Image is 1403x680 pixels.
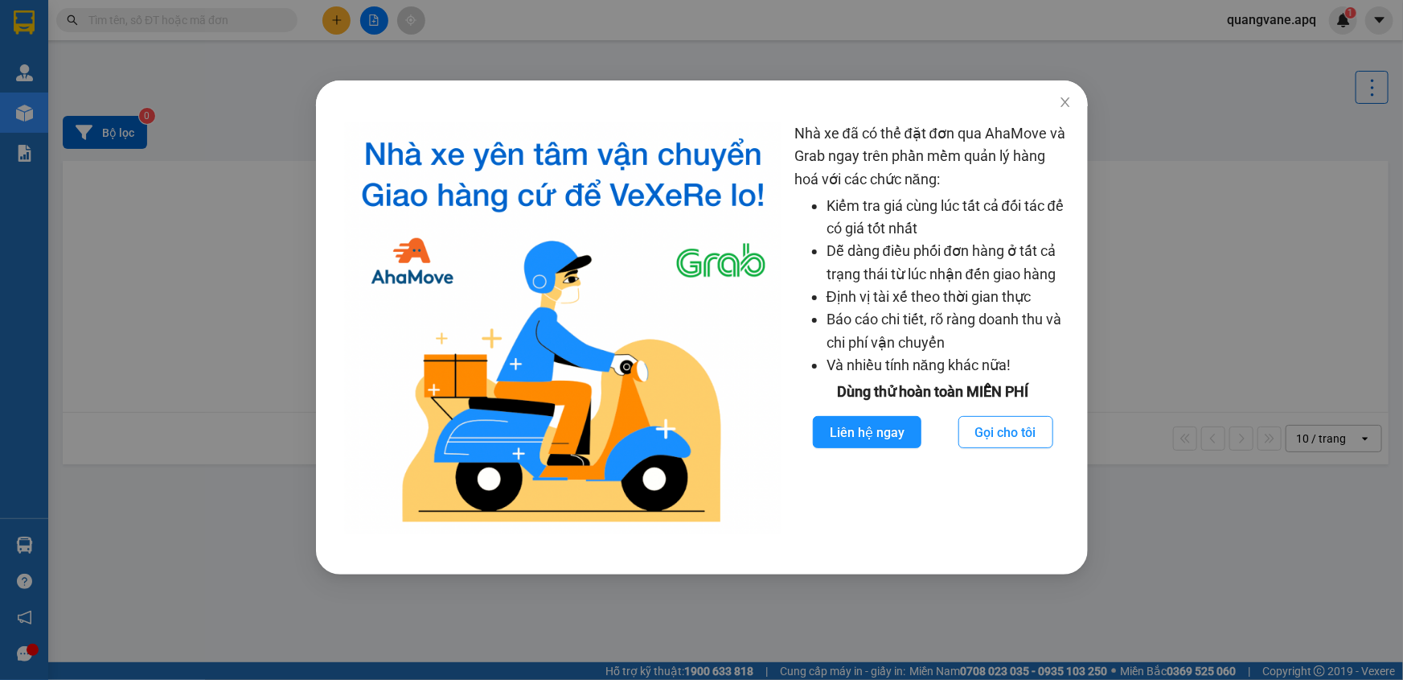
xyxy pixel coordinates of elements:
span: Liên hệ ngay [829,422,904,443]
span: close [1058,96,1071,109]
div: Dùng thử hoàn toàn MIỄN PHÍ [794,381,1071,403]
li: Và nhiều tính năng khác nữa! [826,354,1071,377]
li: Định vị tài xế theo thời gian thực [826,286,1071,308]
li: Dễ dàng điều phối đơn hàng ở tất cả trạng thái từ lúc nhận đến giao hàng [826,240,1071,286]
span: Gọi cho tôi [974,422,1036,443]
div: Nhà xe đã có thể đặt đơn qua AhaMove và Grab ngay trên phần mềm quản lý hàng hoá với các chức năng: [794,122,1071,534]
button: Liên hệ ngay [812,416,921,448]
li: Báo cáo chi tiết, rõ ràng doanh thu và chi phí vận chuyển [826,308,1071,354]
button: Close [1042,80,1087,126]
img: logo [345,122,781,534]
li: Kiểm tra giá cùng lúc tất cả đối tác để có giá tốt nhất [826,195,1071,241]
button: Gọi cho tôi [958,416,1052,448]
